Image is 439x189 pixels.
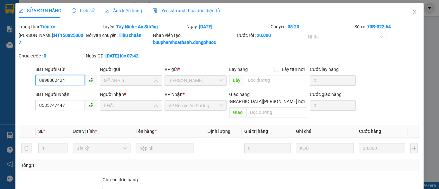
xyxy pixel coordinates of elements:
input: Tên người gửi [104,77,152,84]
div: Ngày: [186,23,270,30]
input: Cước giao hàng [310,100,356,111]
span: Hòa Thành [168,76,223,85]
th: Ghi chú [293,125,356,138]
div: Người nhận [100,91,162,98]
b: [DATE] [199,24,212,29]
span: Lấy [229,75,244,85]
span: Giao [229,107,246,117]
span: user [154,78,158,83]
span: Giao hàng [229,92,250,97]
input: VD: Bàn, Ghế [136,143,193,153]
div: Nhân viên tạo: [153,32,236,46]
span: Đơn vị tính [73,129,97,134]
input: Ghi Chú [296,143,354,153]
span: Giá trị hàng [244,129,268,134]
input: 0 [244,143,291,153]
input: 0 [359,143,405,153]
div: [PERSON_NAME]: [19,32,85,46]
span: VP Nhận [165,92,183,97]
input: Cước lấy hàng [310,75,356,86]
span: phone [88,102,94,107]
b: 70B-022.64 [367,24,391,29]
span: Tên hàng [136,129,157,134]
b: Tây Ninh - An Sương [116,24,158,29]
b: 0 [44,53,46,58]
div: Chưa cước : [19,52,85,59]
input: Dọc đường [244,75,307,85]
span: Lấy tận nơi [279,66,307,73]
b: 08:20 [288,24,299,29]
span: SL [38,129,43,134]
div: Tổng: 1 [21,162,170,169]
input: Dọc đường [246,107,307,117]
span: VP Bến xe An Sương [168,101,223,110]
div: Gói vận chuyển: [86,32,152,39]
span: Lấy hàng [229,67,248,72]
span: edit [19,8,23,13]
div: SĐT Người Gửi [35,66,97,73]
div: Trạng thái: [18,23,102,30]
label: Ghi chú đơn hàng [103,177,138,182]
span: Lịch sử [72,8,94,13]
label: Cước giao hàng [310,92,342,97]
button: delete [21,143,31,153]
span: Cước hàng [359,129,381,134]
span: phone [88,77,94,82]
span: Ảnh kiện hàng [105,8,142,13]
b: 20.000 [257,33,271,38]
span: clock-circle [72,8,76,13]
div: Số xe: [354,23,421,30]
span: SỬA ĐƠN HÀNG [19,8,61,13]
b: Tiêu chuẩn [119,33,141,38]
b: [DATE] lúc 07:42 [105,53,139,58]
button: Close [406,3,424,21]
div: Cước rồi : [237,32,303,39]
div: Chuyến: [270,23,354,30]
div: Ngày GD: [86,52,152,59]
span: user [154,103,158,108]
div: VP gửi [165,66,227,73]
input: Tên người nhận [104,102,152,109]
b: buuphamhoathanh.dongphuoc [153,40,216,45]
button: plus [410,143,418,153]
span: Bất kỳ [76,143,127,153]
img: icon [152,8,157,13]
b: Trên xe [40,24,55,29]
div: SĐT Người Nhận [35,91,97,98]
div: Người gửi [100,66,162,73]
span: Định lượng [207,129,230,134]
label: Cước lấy hàng [310,67,339,72]
span: [GEOGRAPHIC_DATA][PERSON_NAME] nơi [217,98,307,105]
span: close [412,9,417,14]
span: Yêu cầu xuất hóa đơn điện tử [152,8,220,13]
div: Tuyến: [102,23,186,30]
span: picture [105,8,109,13]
